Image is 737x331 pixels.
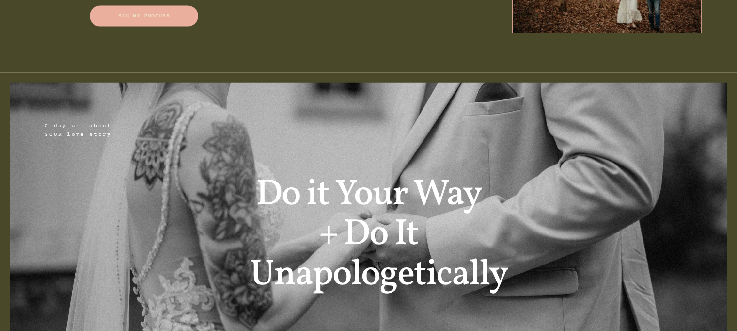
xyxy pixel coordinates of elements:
span: It [394,215,419,256]
span: all [72,122,85,131]
span: Do [256,175,300,215]
span: Unapologetically [250,256,508,296]
span: See my process [118,14,170,19]
span: YOUR [45,131,63,140]
span: day [54,122,67,131]
span: love [67,131,85,140]
span: Way [413,175,481,215]
span: story [89,131,111,140]
span: Your [335,175,407,215]
a: See my process [90,6,198,27]
span: Do [344,215,388,256]
span: about [89,122,111,131]
span: + [319,215,338,256]
span: A [45,122,49,131]
span: it [306,175,329,215]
